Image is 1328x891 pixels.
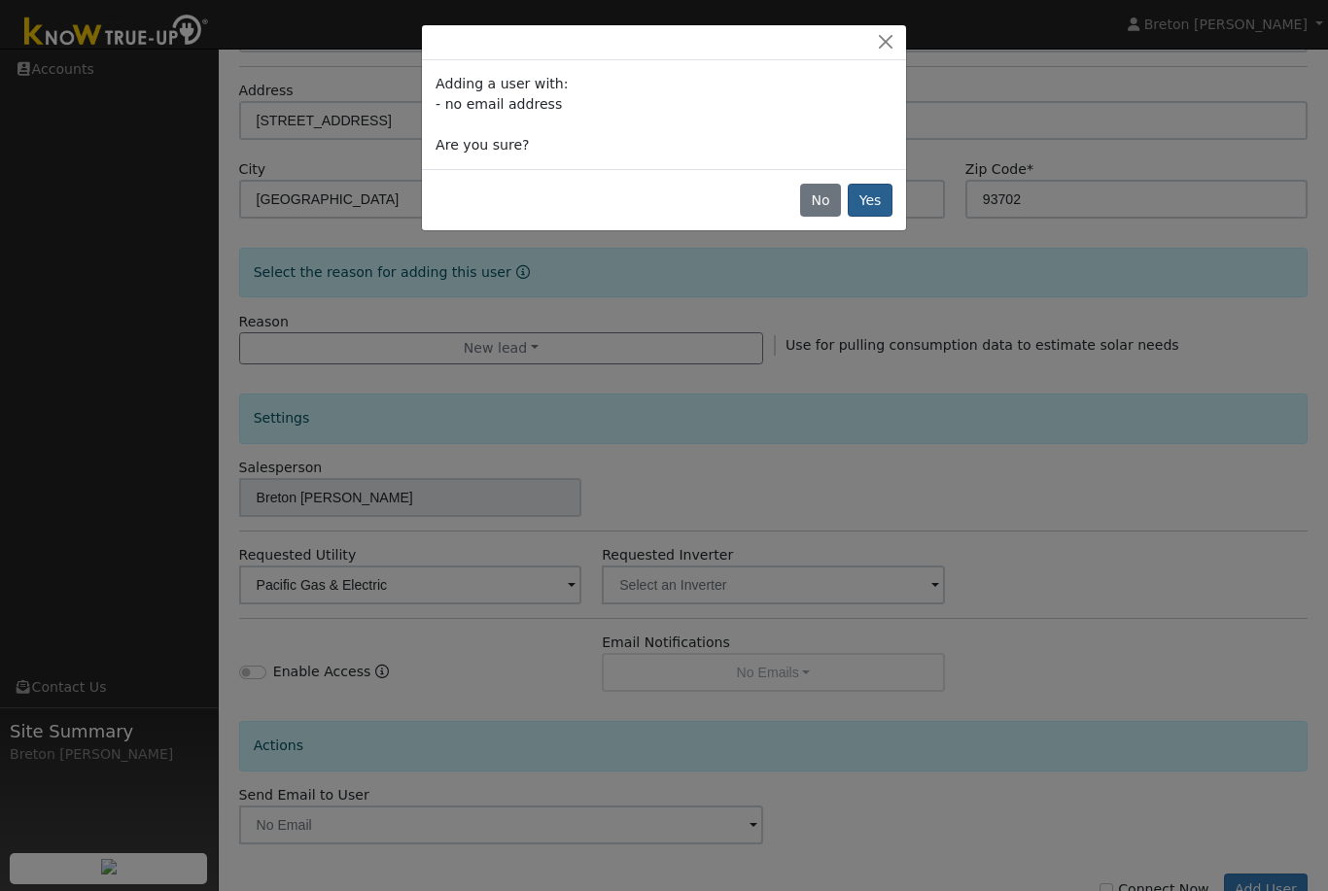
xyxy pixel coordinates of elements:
span: Are you sure? [436,137,529,153]
span: Adding a user with: [436,76,568,91]
button: Close [872,32,899,52]
button: No [800,184,841,217]
span: - no email address [436,96,562,112]
button: Yes [848,184,892,217]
